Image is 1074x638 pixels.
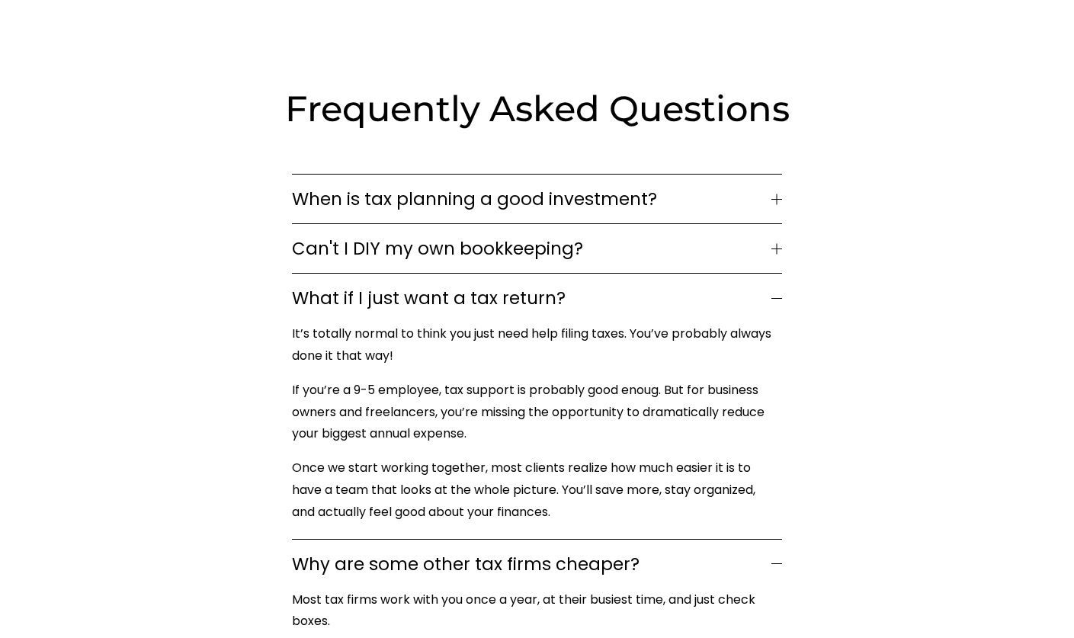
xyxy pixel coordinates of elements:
[251,86,824,132] h2: Frequently Asked Questions
[292,589,774,633] p: Most tax firms work with you once a year, at their busiest time, and just check boxes.
[292,380,774,445] p: If you’re a 9-5 employee, tax support is probably good enoug. But for business owners and freelan...
[292,186,771,212] span: When is tax planning a good investment?
[292,236,771,261] span: Can't I DIY my own bookkeeping?
[292,322,782,538] div: What if I just want a tax return?
[292,323,774,367] p: It’s totally normal to think you just need help filing taxes. You’ve probably always done it that...
[292,175,782,223] button: When is tax planning a good investment?
[292,224,782,273] button: Can't I DIY my own bookkeeping?
[292,274,782,322] button: What if I just want a tax return?
[292,551,771,577] span: Why are some other tax firms cheaper?
[292,540,782,588] button: Why are some other tax firms cheaper?
[292,285,771,311] span: What if I just want a tax return?
[292,457,774,523] p: Once we start working together, most clients realize how much easier it is to have a team that lo...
